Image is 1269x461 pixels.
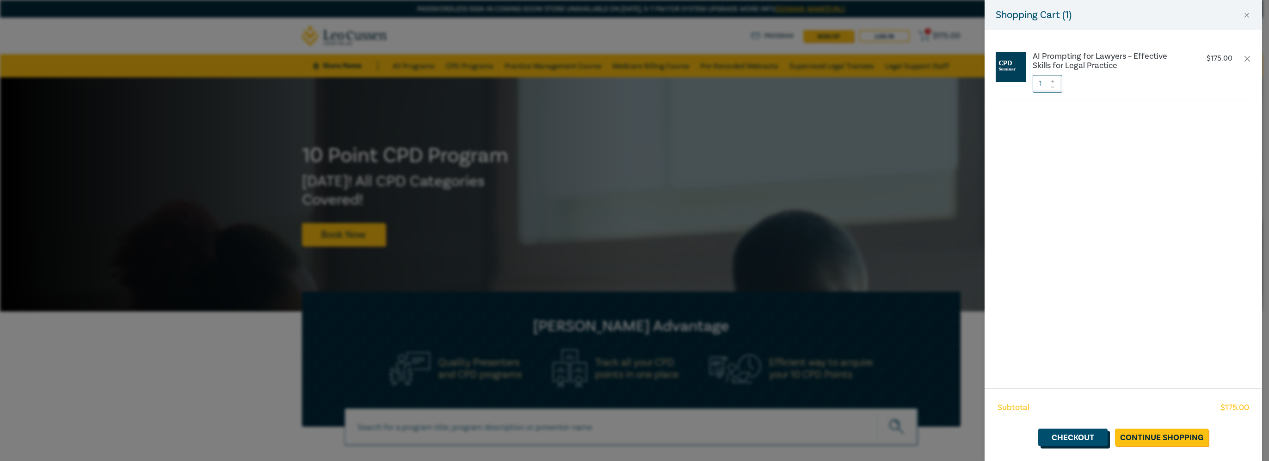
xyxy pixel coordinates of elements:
button: Close [1243,11,1251,19]
a: Continue Shopping [1115,429,1208,446]
p: $ 175.00 [1207,54,1232,63]
span: Subtotal [998,402,1029,414]
img: CPD%20Seminar.jpg [996,52,1026,82]
a: Checkout [1038,429,1108,446]
h5: Shopping Cart ( 1 ) [996,7,1072,23]
a: AI Prompting for Lawyers – Effective Skills for Legal Practice [1033,52,1186,70]
input: 1 [1033,75,1062,93]
span: $ 175.00 [1220,402,1249,414]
